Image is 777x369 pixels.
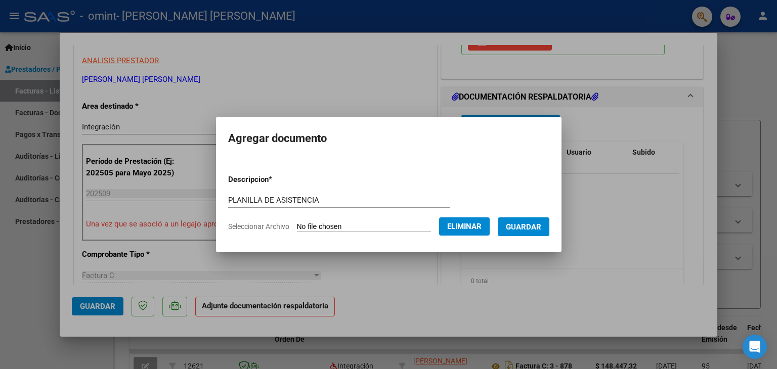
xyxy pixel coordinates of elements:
[228,222,289,230] span: Seleccionar Archivo
[439,217,490,236] button: Eliminar
[228,174,325,186] p: Descripcion
[498,217,549,236] button: Guardar
[447,222,482,231] span: Eliminar
[506,222,541,232] span: Guardar
[228,129,549,148] h2: Agregar documento
[743,335,767,359] div: Open Intercom Messenger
